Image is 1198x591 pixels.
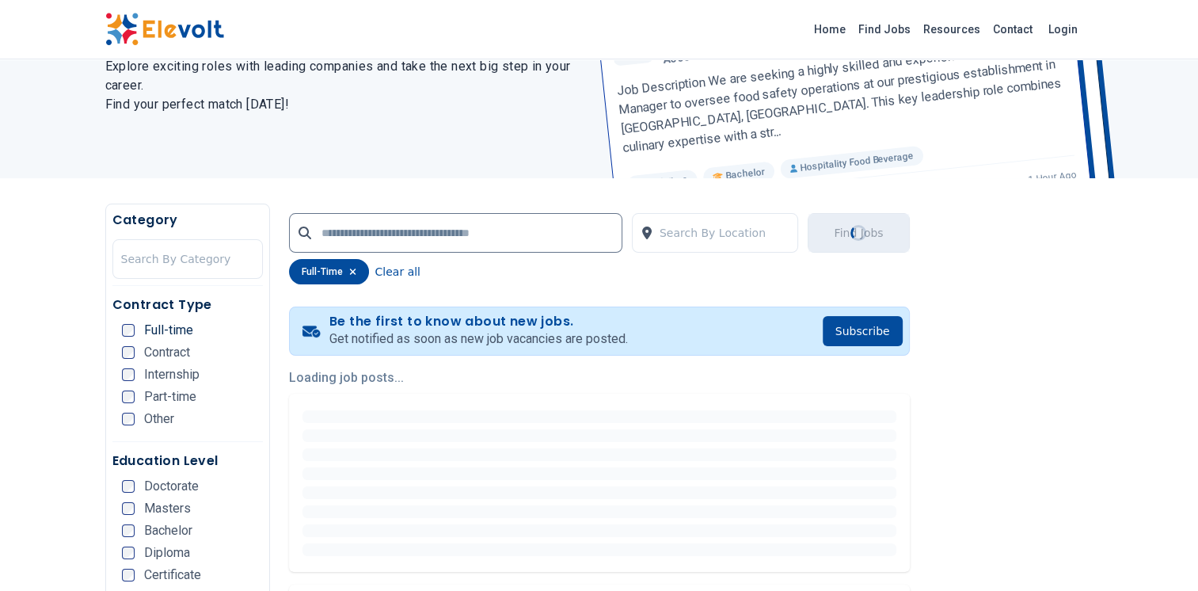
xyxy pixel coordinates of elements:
span: Doctorate [144,480,199,493]
input: Doctorate [122,480,135,493]
p: Loading job posts... [289,368,910,387]
h2: Explore exciting roles with leading companies and take the next big step in your career. Find you... [105,57,580,114]
h5: Contract Type [112,295,263,315]
input: Part-time [122,391,135,403]
a: Login [1039,13,1087,45]
a: Contact [987,17,1039,42]
input: Bachelor [122,524,135,537]
div: Loading... [848,223,869,243]
button: Find JobsLoading... [808,213,909,253]
span: Internship [144,368,200,381]
input: Certificate [122,569,135,581]
input: Masters [122,502,135,515]
input: Other [122,413,135,425]
span: Part-time [144,391,196,403]
a: Find Jobs [852,17,917,42]
h4: Be the first to know about new jobs. [329,314,628,330]
span: Full-time [144,324,193,337]
iframe: Chat Widget [1119,515,1198,591]
span: Masters [144,502,191,515]
button: Subscribe [823,316,903,346]
span: Contract [144,346,190,359]
input: Full-time [122,324,135,337]
a: Resources [917,17,987,42]
span: Other [144,413,174,425]
div: full-time [289,259,369,284]
h5: Category [112,211,263,230]
button: Clear all [375,259,420,284]
input: Internship [122,368,135,381]
h5: Education Level [112,452,263,471]
p: Get notified as soon as new job vacancies are posted. [329,330,628,349]
span: Diploma [144,547,190,559]
input: Contract [122,346,135,359]
img: Elevolt [105,13,224,46]
a: Home [808,17,852,42]
input: Diploma [122,547,135,559]
span: Certificate [144,569,201,581]
span: Bachelor [144,524,192,537]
